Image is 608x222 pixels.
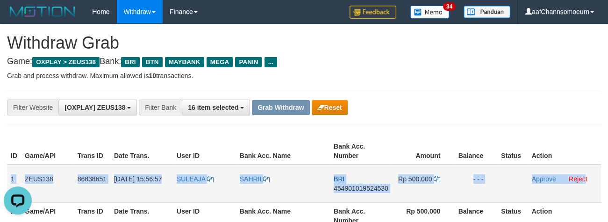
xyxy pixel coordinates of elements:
[139,100,182,115] div: Filter Bank
[312,100,348,115] button: Reset
[350,6,396,19] img: Feedback.jpg
[532,175,556,183] a: Approve
[330,138,392,165] th: Bank Acc. Number
[7,165,21,203] td: 1
[454,165,497,203] td: - - -
[410,6,450,19] img: Button%20Memo.svg
[392,138,454,165] th: Amount
[32,57,100,67] span: OXPLAY > ZEUS138
[236,138,330,165] th: Bank Acc. Name
[252,100,309,115] button: Grab Withdraw
[434,175,440,183] a: Copy 500000 to clipboard
[121,57,139,67] span: BRI
[454,138,497,165] th: Balance
[464,6,510,18] img: panduan.png
[7,71,601,80] p: Grab and process withdraw. Maximum allowed is transactions.
[240,175,270,183] a: SAHRIL
[114,175,162,183] span: [DATE] 15:56:57
[7,34,601,52] h1: Withdraw Grab
[182,100,250,115] button: 16 item selected
[21,138,74,165] th: Game/API
[443,2,456,11] span: 34
[177,175,214,183] a: SULEAJA
[528,138,601,165] th: Action
[149,72,156,79] strong: 10
[173,138,236,165] th: User ID
[142,57,163,67] span: BTN
[7,5,78,19] img: MOTION_logo.png
[78,175,107,183] span: 86838651
[165,57,204,67] span: MAYBANK
[235,57,262,67] span: PANIN
[398,175,432,183] span: Rp 500.000
[188,104,238,111] span: 16 item selected
[569,175,587,183] a: Reject
[58,100,137,115] button: [OXPLAY] ZEUS138
[265,57,277,67] span: ...
[110,138,173,165] th: Date Trans.
[7,100,58,115] div: Filter Website
[334,185,388,192] span: Copy 454901019524530 to clipboard
[7,57,601,66] h4: Game: Bank:
[74,138,110,165] th: Trans ID
[497,138,528,165] th: Status
[334,175,344,183] span: BRI
[4,4,32,32] button: Open LiveChat chat widget
[7,138,21,165] th: ID
[21,165,74,203] td: ZEUS138
[177,175,205,183] span: SULEAJA
[207,57,233,67] span: MEGA
[64,104,125,111] span: [OXPLAY] ZEUS138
